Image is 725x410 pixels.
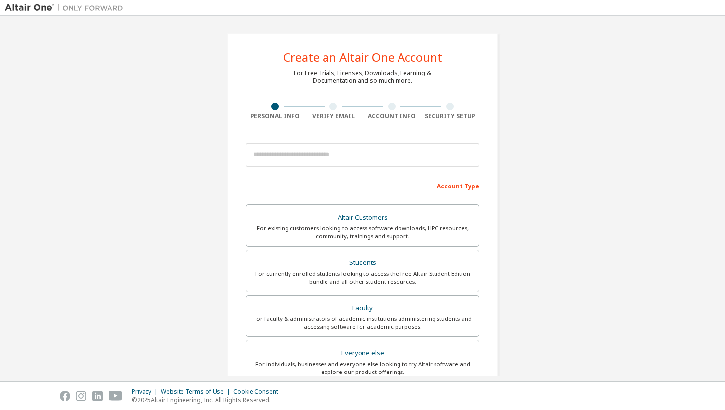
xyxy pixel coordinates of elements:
div: Faculty [252,301,473,315]
img: linkedin.svg [92,391,103,401]
div: For Free Trials, Licenses, Downloads, Learning & Documentation and so much more. [294,69,431,85]
div: Cookie Consent [233,388,284,396]
div: For faculty & administrators of academic institutions administering students and accessing softwa... [252,315,473,331]
div: Altair Customers [252,211,473,224]
div: Create an Altair One Account [283,51,442,63]
div: Account Info [362,112,421,120]
div: For currently enrolled students looking to access the free Altair Student Edition bundle and all ... [252,270,473,286]
div: Verify Email [304,112,363,120]
div: For existing customers looking to access software downloads, HPC resources, community, trainings ... [252,224,473,240]
div: Privacy [132,388,161,396]
div: Students [252,256,473,270]
img: Altair One [5,3,128,13]
p: © 2025 Altair Engineering, Inc. All Rights Reserved. [132,396,284,404]
div: Account Type [246,178,479,193]
div: Security Setup [421,112,480,120]
div: Everyone else [252,346,473,360]
div: For individuals, businesses and everyone else looking to try Altair software and explore our prod... [252,360,473,376]
div: Website Terms of Use [161,388,233,396]
div: Personal Info [246,112,304,120]
img: instagram.svg [76,391,86,401]
img: facebook.svg [60,391,70,401]
img: youtube.svg [109,391,123,401]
